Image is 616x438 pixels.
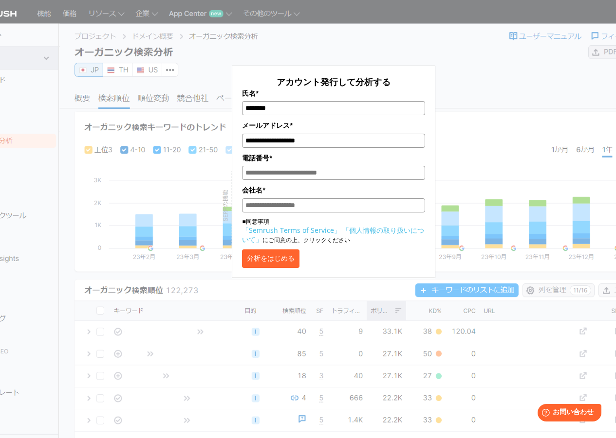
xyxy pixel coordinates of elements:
button: 分析をはじめる [242,249,299,268]
a: 「Semrush Terms of Service」 [242,226,341,235]
p: ■同意事項 にご同意の上、クリックください [242,217,425,245]
label: 電話番号* [242,153,425,163]
span: アカウント発行して分析する [277,76,391,88]
iframe: Help widget launcher [529,400,605,427]
a: 「個人情報の取り扱いについて」 [242,226,424,244]
label: メールアドレス* [242,120,425,131]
